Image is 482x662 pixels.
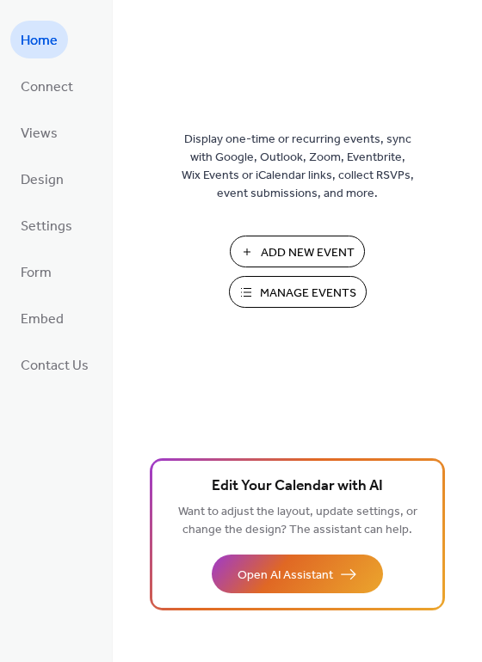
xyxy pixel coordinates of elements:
a: Design [10,160,74,198]
span: Home [21,28,58,55]
a: Embed [10,299,74,337]
span: Open AI Assistant [238,567,333,585]
a: Home [10,21,68,58]
span: Add New Event [261,244,355,262]
a: Contact Us [10,346,99,383]
button: Manage Events [229,276,367,308]
span: Contact Us [21,352,89,380]
a: Settings [10,206,83,244]
span: Views [21,120,58,148]
span: Want to adjust the layout, update settings, or change the design? The assistant can help. [178,500,417,542]
a: Views [10,113,68,151]
span: Embed [21,306,64,334]
a: Form [10,253,62,291]
span: Manage Events [260,285,356,303]
span: Design [21,167,64,194]
button: Open AI Assistant [212,555,383,593]
span: Form [21,260,52,287]
span: Settings [21,213,72,241]
span: Connect [21,74,73,101]
a: Connect [10,67,83,105]
span: Display one-time or recurring events, sync with Google, Outlook, Zoom, Eventbrite, Wix Events or ... [182,131,414,203]
span: Edit Your Calendar with AI [212,475,383,499]
button: Add New Event [230,236,365,267]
